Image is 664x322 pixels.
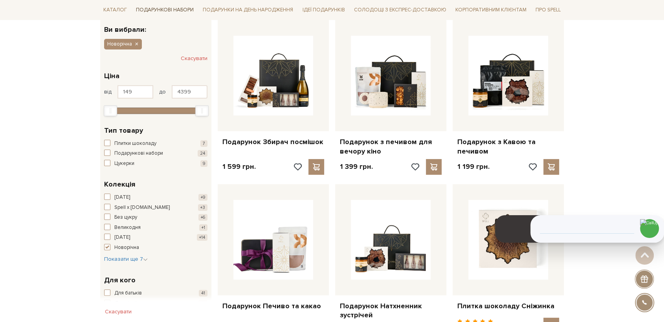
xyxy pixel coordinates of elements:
[114,289,142,297] span: Для батьків
[199,224,207,231] span: +1
[340,302,442,320] a: Подарунок Натхненник зустрічей
[114,160,134,168] span: Цукерки
[104,150,207,157] button: Подарункові набори 24
[340,162,373,171] p: 1 399 грн.
[104,39,142,49] button: Новорічна
[104,88,112,95] span: від
[104,179,135,190] span: Колекція
[197,234,207,241] span: +14
[114,150,163,157] span: Подарункові набори
[114,214,137,221] span: Без цукру
[133,4,197,16] a: Подарункові набори
[117,85,153,99] input: Ціна
[114,224,141,232] span: Великодня
[198,204,207,211] span: +3
[100,306,136,318] button: Скасувати
[222,162,256,171] p: 1 599 грн.
[104,214,207,221] button: Без цукру +6
[104,300,207,307] button: Для дітей 21
[200,4,296,16] a: Подарунки на День народження
[104,289,207,297] button: Для батьків 41
[222,302,324,311] a: Подарунок Печиво та какао
[198,300,207,307] span: 21
[195,105,209,116] div: Max
[457,302,559,311] a: Плитка шоколаду Сніжинка
[198,214,207,221] span: +6
[340,137,442,156] a: Подарунок з печивом для вечору кіно
[104,224,207,232] button: Великодня +1
[198,150,207,157] span: 24
[114,244,139,252] span: Новорічна
[200,160,207,167] span: 9
[200,140,207,147] span: 7
[104,160,207,168] button: Цукерки 9
[198,194,207,201] span: +9
[107,40,132,48] span: Новорічна
[100,4,130,16] a: Каталог
[181,52,207,65] button: Скасувати
[104,105,117,116] div: Min
[104,194,207,201] button: [DATE] +9
[199,290,207,296] span: 41
[114,300,137,307] span: Для дітей
[104,256,148,262] span: Показати ще 7
[114,204,170,212] span: Spell x [DOMAIN_NAME]
[100,20,211,33] div: Ви вибрали:
[222,137,324,146] a: Подарунок Збирач посмішок
[104,255,148,263] button: Показати ще 7
[114,234,130,241] span: [DATE]
[299,4,348,16] a: Ідеї подарунків
[104,234,207,241] button: [DATE] +14
[159,88,166,95] span: до
[457,137,559,156] a: Подарунок з Кавою та печивом
[114,140,156,148] span: Плитки шоколаду
[104,71,119,81] span: Ціна
[104,204,207,212] button: Spell x [DOMAIN_NAME] +3
[452,4,530,16] a: Корпоративним клієнтам
[532,4,564,16] a: Про Spell
[457,162,490,171] p: 1 199 грн.
[351,3,449,16] a: Солодощі з експрес-доставкою
[104,125,143,136] span: Тип товару
[104,244,207,252] button: Новорічна
[104,140,207,148] button: Плитки шоколаду 7
[104,275,136,285] span: Для кого
[114,194,130,201] span: [DATE]
[172,85,207,99] input: Ціна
